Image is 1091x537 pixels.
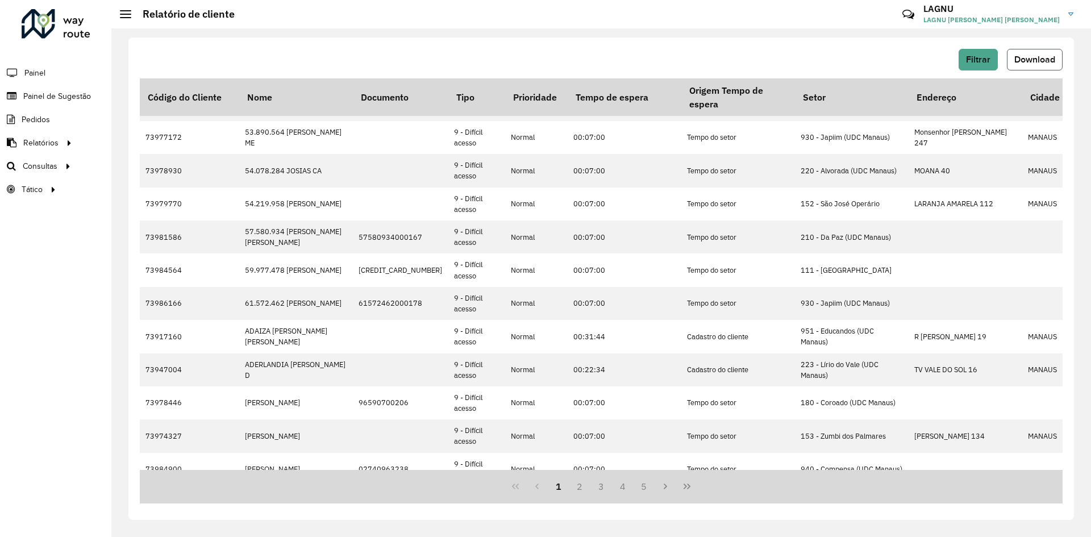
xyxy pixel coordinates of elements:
td: 73981586 [140,220,239,253]
td: Tempo do setor [681,453,795,486]
td: 00:31:44 [568,320,681,353]
span: Relatórios [23,137,59,149]
td: 59.977.478 [PERSON_NAME] [239,253,353,286]
td: 73917160 [140,320,239,353]
button: 3 [590,476,612,497]
a: Contato Rápido [896,2,921,27]
td: Tempo do setor [681,121,795,154]
td: 951 - Educandos (UDC Manaus) [795,320,909,353]
td: ADERLANDIA [PERSON_NAME] D [239,353,353,386]
td: 9 - Difícil acesso [448,121,505,154]
td: Normal [505,287,568,320]
th: Código do Cliente [140,78,239,116]
td: R [PERSON_NAME] 19 [909,320,1022,353]
td: 57580934000167 [353,220,448,253]
button: 2 [569,476,590,497]
span: LAGNU [PERSON_NAME] [PERSON_NAME] [923,15,1060,25]
button: Download [1007,49,1063,70]
td: 02740963238 [353,453,448,486]
td: 73978446 [140,386,239,419]
td: 73984900 [140,453,239,486]
td: 00:07:00 [568,453,681,486]
td: [PERSON_NAME] [239,419,353,452]
td: Tempo do setor [681,287,795,320]
td: 940 - Compensa (UDC Manaus) [795,453,909,486]
td: 210 - Da Paz (UDC Manaus) [795,220,909,253]
span: Painel de Sugestão [23,90,91,102]
td: Normal [505,121,568,154]
td: 9 - Difícil acesso [448,287,505,320]
td: 73978930 [140,154,239,187]
td: 00:22:34 [568,353,681,386]
td: 61572462000178 [353,287,448,320]
td: 96590700206 [353,386,448,419]
td: Monsenhor [PERSON_NAME] 247 [909,121,1022,154]
td: 54.078.284 JOSIAS CA [239,154,353,187]
th: Documento [353,78,448,116]
button: Filtrar [959,49,998,70]
th: Endereço [909,78,1022,116]
td: ADAIZA [PERSON_NAME] [PERSON_NAME] [239,320,353,353]
td: [PERSON_NAME] [239,453,353,486]
td: Normal [505,320,568,353]
th: Setor [795,78,909,116]
td: Tempo do setor [681,220,795,253]
td: 180 - Coroado (UDC Manaus) [795,386,909,419]
td: 930 - Japiim (UDC Manaus) [795,121,909,154]
th: Tipo [448,78,505,116]
td: 73947004 [140,353,239,386]
td: [PERSON_NAME] 134 [909,419,1022,452]
span: Filtrar [966,55,990,64]
td: MOANA 40 [909,154,1022,187]
td: 930 - Japiim (UDC Manaus) [795,287,909,320]
td: 53.890.564 [PERSON_NAME] ME [239,121,353,154]
td: 152 - São José Operário [795,188,909,220]
td: [PERSON_NAME] [239,386,353,419]
td: 00:07:00 [568,419,681,452]
td: Normal [505,253,568,286]
td: 00:07:00 [568,287,681,320]
td: Tempo do setor [681,419,795,452]
td: 00:07:00 [568,386,681,419]
span: Tático [22,184,43,195]
td: Normal [505,386,568,419]
span: Consultas [23,160,57,172]
td: 223 - Lírio do Vale (UDC Manaus) [795,353,909,386]
td: 00:07:00 [568,121,681,154]
td: 9 - Difícil acesso [448,419,505,452]
th: Origem Tempo de espera [681,78,795,116]
td: LARANJA AMARELA 112 [909,188,1022,220]
td: 220 - Alvorada (UDC Manaus) [795,154,909,187]
th: Prioridade [505,78,568,116]
th: Nome [239,78,353,116]
td: 9 - Difícil acesso [448,253,505,286]
td: 9 - Difícil acesso [448,188,505,220]
td: 00:07:00 [568,154,681,187]
td: 73979770 [140,188,239,220]
td: 111 - [GEOGRAPHIC_DATA] [795,253,909,286]
td: 73986166 [140,287,239,320]
span: Painel [24,67,45,79]
td: 153 - Zumbi dos Palmares [795,419,909,452]
h3: LAGNU [923,3,1060,14]
td: 73974327 [140,419,239,452]
h2: Relatório de cliente [131,8,235,20]
td: Normal [505,220,568,253]
td: 00:07:00 [568,188,681,220]
td: 00:07:00 [568,253,681,286]
td: Tempo do setor [681,386,795,419]
td: Tempo do setor [681,188,795,220]
td: Cadastro do cliente [681,353,795,386]
button: 4 [612,476,634,497]
button: Next Page [655,476,676,497]
td: 73984564 [140,253,239,286]
span: Pedidos [22,114,50,126]
td: 00:07:00 [568,220,681,253]
td: 54.219.958 [PERSON_NAME] [239,188,353,220]
td: 9 - Difícil acesso [448,220,505,253]
td: Tempo do setor [681,154,795,187]
td: Cadastro do cliente [681,320,795,353]
td: 9 - Difícil acesso [448,386,505,419]
span: Download [1014,55,1055,64]
td: TV VALE DO SOL 16 [909,353,1022,386]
